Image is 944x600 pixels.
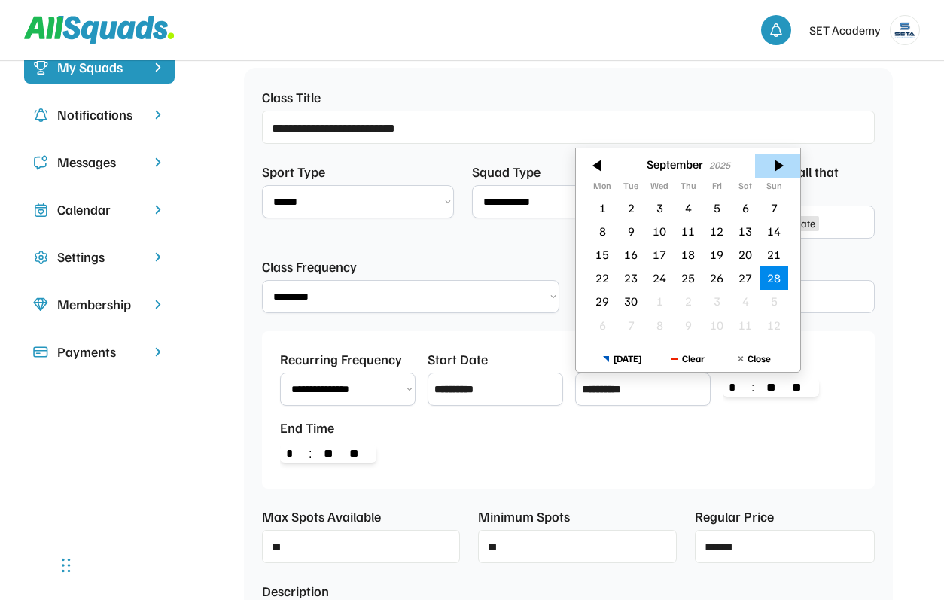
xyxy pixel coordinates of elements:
[760,243,788,266] div: 21/09/2025
[702,196,731,220] div: 5/09/2025
[151,297,166,312] img: chevron-right.svg
[33,250,48,265] img: Icon%20copy%2016.svg
[262,162,345,182] div: Sport Type
[151,155,166,169] img: chevron-right.svg
[262,507,381,527] div: Max Spots Available
[33,297,48,312] img: Icon%20copy%208.svg
[617,290,645,313] div: 30/09/2025
[760,196,788,220] div: 7/09/2025
[588,266,617,290] div: 22/09/2025
[891,16,919,44] img: SETA%20new%20logo%20blue.png
[674,220,702,243] div: 11/09/2025
[617,196,645,220] div: 2/09/2025
[731,290,760,313] div: 4/10/2025
[588,220,617,243] div: 8/09/2025
[617,243,645,266] div: 16/09/2025
[428,349,488,370] div: Start Date
[674,266,702,290] div: 25/09/2025
[731,220,760,243] div: 13/09/2025
[617,220,645,243] div: 9/09/2025
[645,196,674,220] div: 3/09/2025
[674,196,702,220] div: 4/09/2025
[655,346,721,372] button: Clear
[472,162,555,182] div: Squad Type
[280,418,334,438] div: End Time
[674,243,702,266] div: 18/09/2025
[645,181,674,196] th: Wednesday
[617,314,645,337] div: 7/10/2025
[57,105,142,125] div: Notifications
[57,199,142,220] div: Calendar
[33,345,48,360] img: Icon%20%2815%29.svg
[645,243,674,266] div: 17/09/2025
[760,181,788,196] th: Sunday
[647,157,703,172] div: September
[645,314,674,337] div: 8/10/2025
[588,196,617,220] div: 1/09/2025
[731,243,760,266] div: 20/09/2025
[478,507,570,527] div: Minimum Spots
[33,155,48,170] img: Icon%20copy%205.svg
[617,181,645,196] th: Tuesday
[760,314,788,337] div: 12/10/2025
[731,314,760,337] div: 11/10/2025
[588,290,617,313] div: 29/09/2025
[280,349,402,370] div: Recurring Frequency
[645,266,674,290] div: 24/09/2025
[57,152,142,172] div: Messages
[674,290,702,313] div: 2/10/2025
[702,181,731,196] th: Friday
[645,220,674,243] div: 10/09/2025
[760,266,788,290] div: 28/09/2025
[57,342,142,362] div: Payments
[617,266,645,290] div: 23/09/2025
[57,57,142,78] div: My Squads
[33,203,48,218] img: Icon%20copy%207.svg
[702,220,731,243] div: 12/09/2025
[151,345,166,359] img: chevron-right.svg
[760,220,788,243] div: 14/09/2025
[731,196,760,220] div: 6/09/2025
[151,250,166,264] img: chevron-right.svg
[769,23,784,38] img: bell-03%20%281%29.svg
[303,448,318,460] span: :
[57,294,142,315] div: Membership
[262,257,357,277] div: Class Frequency
[702,243,731,266] div: 19/09/2025
[588,314,617,337] div: 6/10/2025
[33,108,48,123] img: Icon%20copy%204.svg
[709,160,730,171] div: 2025
[151,108,166,122] img: chevron-right.svg
[674,314,702,337] div: 9/10/2025
[588,181,617,196] th: Monday
[151,203,166,217] img: chevron-right.svg
[33,60,48,75] img: Icon%20%2823%29.svg
[645,290,674,313] div: 1/10/2025
[731,266,760,290] div: 27/09/2025
[760,290,788,313] div: 5/10/2025
[262,87,321,108] div: Class Title
[702,290,731,313] div: 3/10/2025
[151,60,166,75] img: chevron-right%20copy%203.svg
[674,181,702,196] th: Thursday
[588,243,617,266] div: 15/09/2025
[57,247,142,267] div: Settings
[695,507,774,527] div: Regular Price
[721,346,787,372] button: Close
[589,346,655,372] button: [DATE]
[731,181,760,196] th: Saturday
[702,266,731,290] div: 26/09/2025
[809,21,881,39] div: SET Academy
[702,314,731,337] div: 10/10/2025
[745,382,760,394] span: :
